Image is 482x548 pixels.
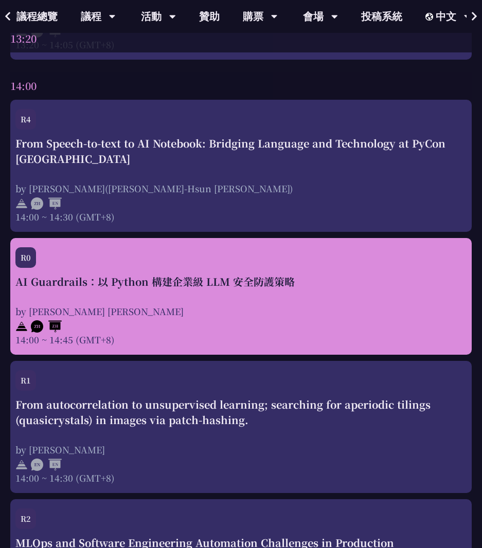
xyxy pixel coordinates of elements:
[15,508,36,529] div: R2
[15,109,36,130] div: R4
[15,210,467,223] div: 14:00 ~ 14:30 (GMT+8)
[15,197,28,210] img: svg+xml;base64,PHN2ZyB4bWxucz0iaHR0cDovL3d3dy53My5vcmcvMjAwMC9zdmciIHdpZHRoPSIyNCIgaGVpZ2h0PSIyNC...
[15,182,467,195] div: by [PERSON_NAME]([PERSON_NAME]-Hsun [PERSON_NAME])
[15,443,467,456] div: by [PERSON_NAME]
[15,397,467,428] div: From autocorrelation to unsupervised learning; searching for aperiodic tilings (quasicrystals) in...
[15,247,467,346] a: R0 AI Guardrails：以 Python 構建企業級 LLM 安全防護策略 by [PERSON_NAME] [PERSON_NAME] 14:00 ~ 14:45 (GMT+8)
[15,136,467,167] div: From Speech-to-text to AI Notebook: Bridging Language and Technology at PyCon [GEOGRAPHIC_DATA]
[31,320,62,333] img: ZHZH.38617ef.svg
[31,459,62,471] img: ENEN.5a408d1.svg
[31,197,62,210] img: ZHEN.371966e.svg
[15,247,36,268] div: R0
[15,305,467,318] div: by [PERSON_NAME] [PERSON_NAME]
[10,72,472,100] div: 14:00
[15,471,467,484] div: 14:00 ~ 14:30 (GMT+8)
[425,13,436,21] img: Locale Icon
[15,459,28,471] img: svg+xml;base64,PHN2ZyB4bWxucz0iaHR0cDovL3d3dy53My5vcmcvMjAwMC9zdmciIHdpZHRoPSIyNCIgaGVpZ2h0PSIyNC...
[10,25,472,52] div: 13:20
[15,274,467,289] div: AI Guardrails：以 Python 構建企業級 LLM 安全防護策略
[15,370,36,391] div: R1
[15,320,28,333] img: svg+xml;base64,PHN2ZyB4bWxucz0iaHR0cDovL3d3dy53My5vcmcvMjAwMC9zdmciIHdpZHRoPSIyNCIgaGVpZ2h0PSIyNC...
[15,333,467,346] div: 14:00 ~ 14:45 (GMT+8)
[15,109,467,223] a: R4 From Speech-to-text to AI Notebook: Bridging Language and Technology at PyCon [GEOGRAPHIC_DATA...
[15,370,467,484] a: R1 From autocorrelation to unsupervised learning; searching for aperiodic tilings (quasicrystals)...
